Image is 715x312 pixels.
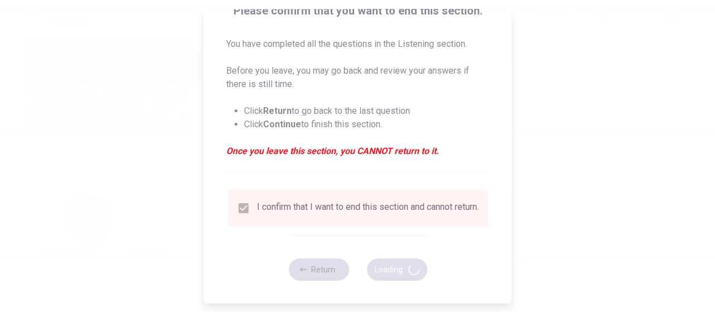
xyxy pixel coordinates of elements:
[226,64,489,91] p: Before you leave, you may go back and review your answers if there is still time.
[226,37,489,51] p: You have completed all the questions in the Listening section.
[288,258,349,281] button: Return
[263,119,301,129] strong: Continue
[263,105,292,116] strong: Return
[226,145,489,158] em: Once you leave this section, you CANNOT return to it.
[244,118,489,131] li: Click to finish this section.
[366,258,427,281] button: Loading
[257,201,479,215] div: I confirm that I want to end this section and cannot return.
[244,104,489,118] li: Click to go back to the last question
